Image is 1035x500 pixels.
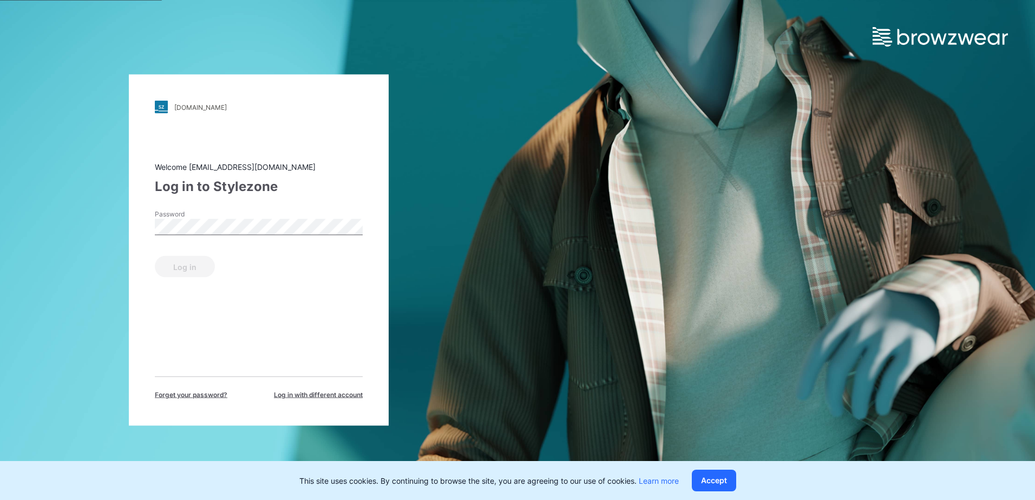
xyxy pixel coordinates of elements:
button: Accept [692,470,736,491]
div: Log in to Stylezone [155,177,363,196]
a: [DOMAIN_NAME] [155,101,363,114]
div: [DOMAIN_NAME] [174,103,227,111]
span: Forget your password? [155,390,227,400]
a: Learn more [639,476,679,485]
p: This site uses cookies. By continuing to browse the site, you are agreeing to our use of cookies. [299,475,679,486]
img: stylezone-logo.562084cfcfab977791bfbf7441f1a819.svg [155,101,168,114]
span: Log in with different account [274,390,363,400]
div: Welcome [EMAIL_ADDRESS][DOMAIN_NAME] [155,161,363,173]
label: Password [155,209,231,219]
img: browzwear-logo.e42bd6dac1945053ebaf764b6aa21510.svg [873,27,1008,47]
